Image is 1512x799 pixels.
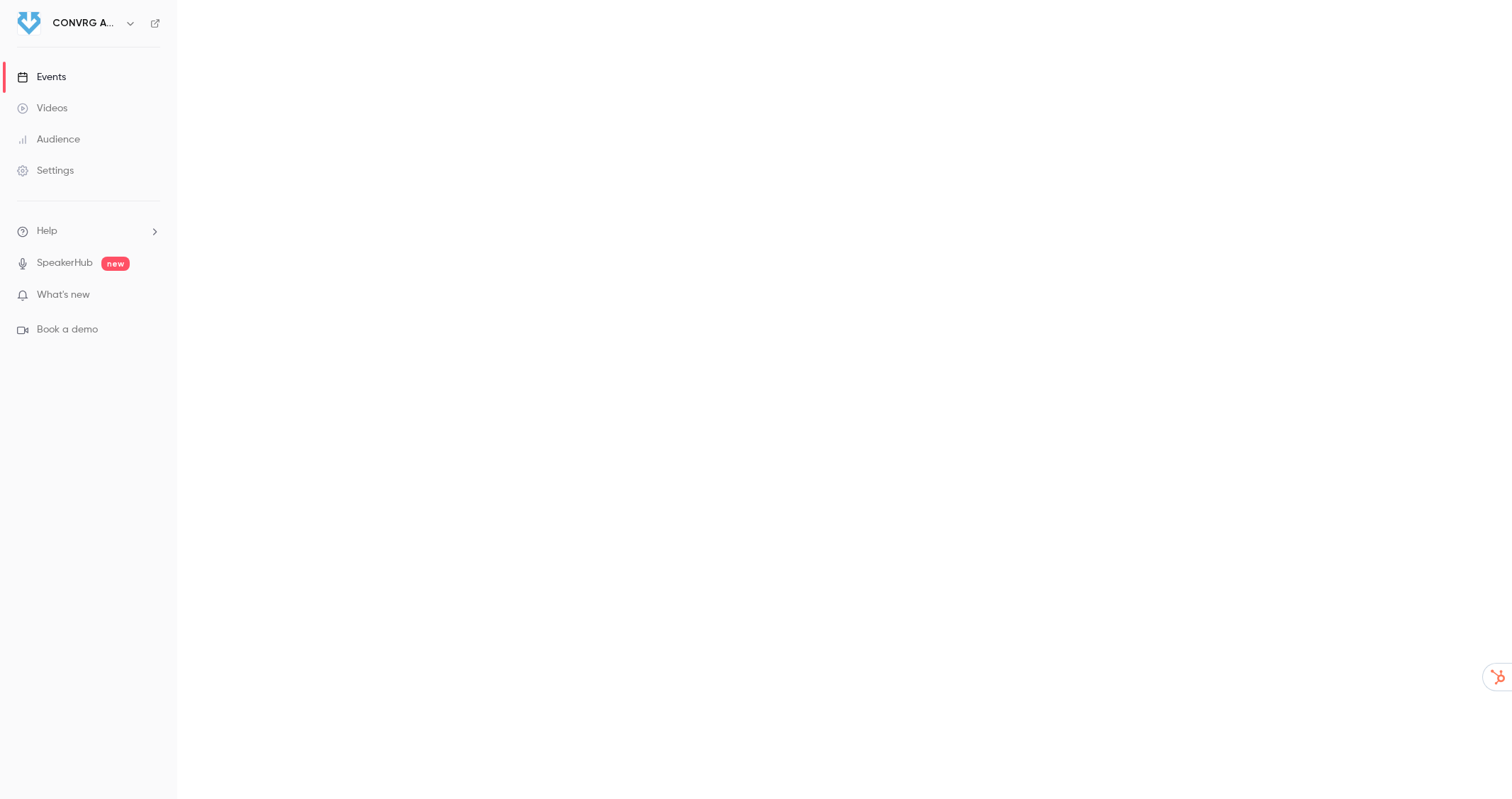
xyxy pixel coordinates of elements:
[37,224,57,239] span: Help
[37,288,90,303] span: What's new
[18,12,40,35] img: CONVRG Agency
[17,70,66,84] div: Events
[17,164,74,178] div: Settings
[17,224,160,239] li: help-dropdown-opener
[37,256,93,271] a: SpeakerHub
[52,16,119,30] h6: CONVRG Agency
[17,133,80,147] div: Audience
[101,257,130,271] span: new
[37,323,98,337] span: Book a demo
[17,101,67,116] div: Videos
